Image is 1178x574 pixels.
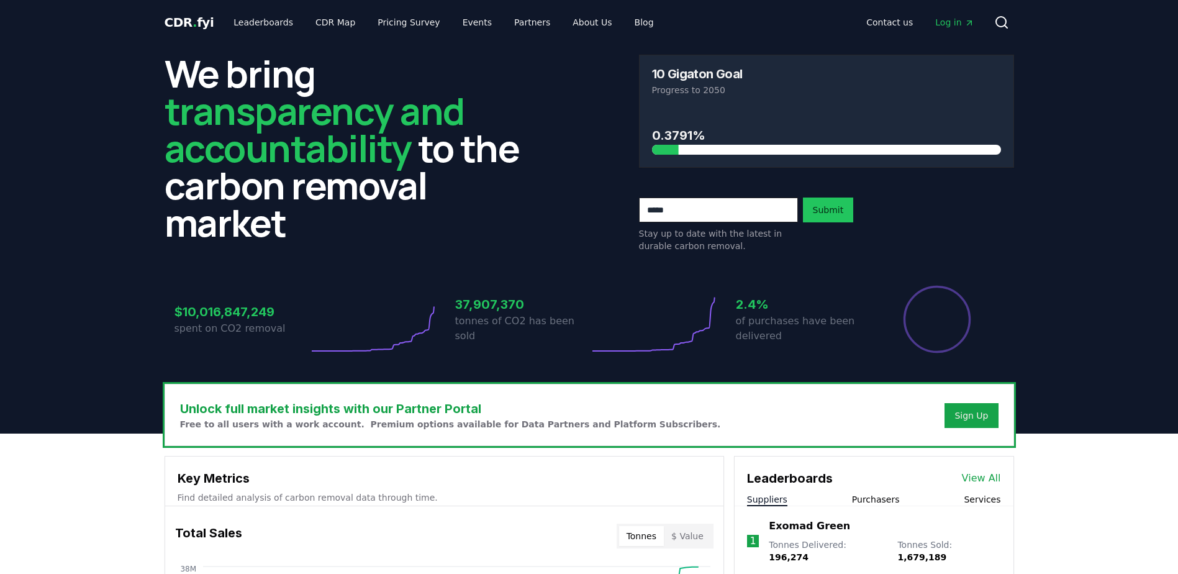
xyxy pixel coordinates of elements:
span: Log in [935,16,974,29]
button: Tonnes [619,526,664,546]
p: Progress to 2050 [652,84,1001,96]
a: Sign Up [954,409,988,422]
h3: Unlock full market insights with our Partner Portal [180,399,721,418]
a: Blog [625,11,664,34]
h3: Leaderboards [747,469,833,488]
a: Pricing Survey [368,11,450,34]
nav: Main [856,11,984,34]
p: Find detailed analysis of carbon removal data through time. [178,491,711,504]
p: tonnes of CO2 has been sold [455,314,589,344]
p: Tonnes Sold : [897,539,1000,563]
a: CDR Map [306,11,365,34]
h2: We bring to the carbon removal market [165,55,540,241]
tspan: 38M [180,565,196,573]
a: Partners [504,11,560,34]
h3: 10 Gigaton Goal [652,68,743,80]
button: Purchasers [852,493,900,506]
button: Sign Up [945,403,998,428]
button: Suppliers [747,493,787,506]
p: Tonnes Delivered : [769,539,885,563]
h3: $10,016,847,249 [174,303,309,321]
button: $ Value [664,526,711,546]
button: Submit [803,198,854,222]
a: Contact us [856,11,923,34]
span: . [193,15,197,30]
span: 196,274 [769,552,809,562]
h3: Key Metrics [178,469,711,488]
button: Services [964,493,1000,506]
h3: Total Sales [175,524,242,549]
a: Log in [925,11,984,34]
span: CDR fyi [165,15,214,30]
a: Exomad Green [769,519,850,534]
p: Stay up to date with the latest in durable carbon removal. [639,227,798,252]
div: Percentage of sales delivered [902,285,972,354]
p: Free to all users with a work account. Premium options available for Data Partners and Platform S... [180,418,721,430]
p: of purchases have been delivered [736,314,870,344]
h3: 2.4% [736,295,870,314]
span: transparency and accountability [165,85,464,173]
nav: Main [224,11,663,34]
a: View All [962,471,1001,486]
h3: 37,907,370 [455,295,589,314]
a: About Us [563,11,622,34]
span: 1,679,189 [897,552,946,562]
p: 1 [750,534,756,549]
h3: 0.3791% [652,126,1001,145]
a: CDR.fyi [165,14,214,31]
a: Leaderboards [224,11,303,34]
a: Events [453,11,502,34]
p: spent on CO2 removal [174,321,309,336]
